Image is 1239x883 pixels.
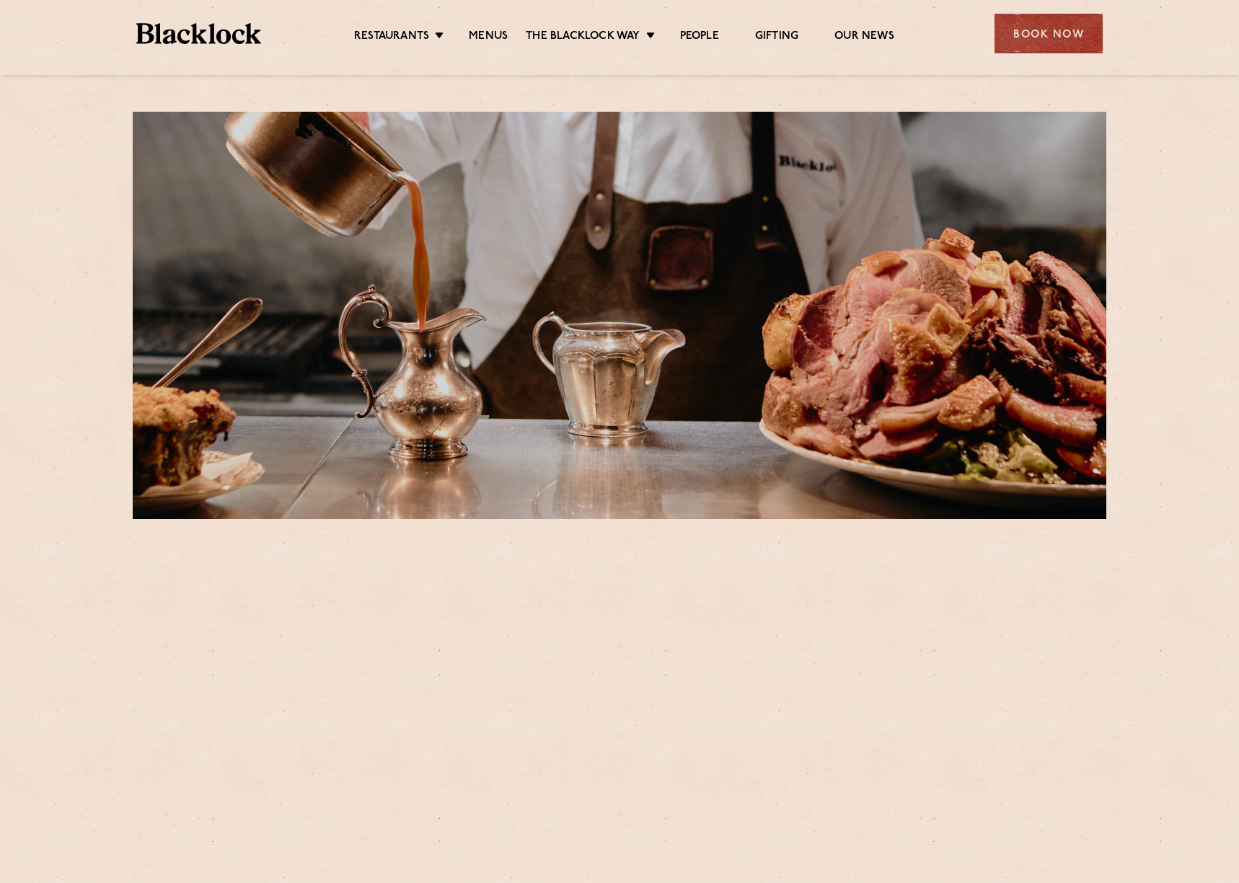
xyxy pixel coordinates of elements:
a: People [680,30,719,45]
a: Our News [834,30,894,45]
a: Gifting [755,30,798,45]
img: BL_Textured_Logo-footer-cropped.svg [136,23,261,44]
a: Restaurants [354,30,429,45]
a: Menus [469,30,508,45]
div: Book Now [995,14,1103,53]
a: The Blacklock Way [526,30,640,45]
